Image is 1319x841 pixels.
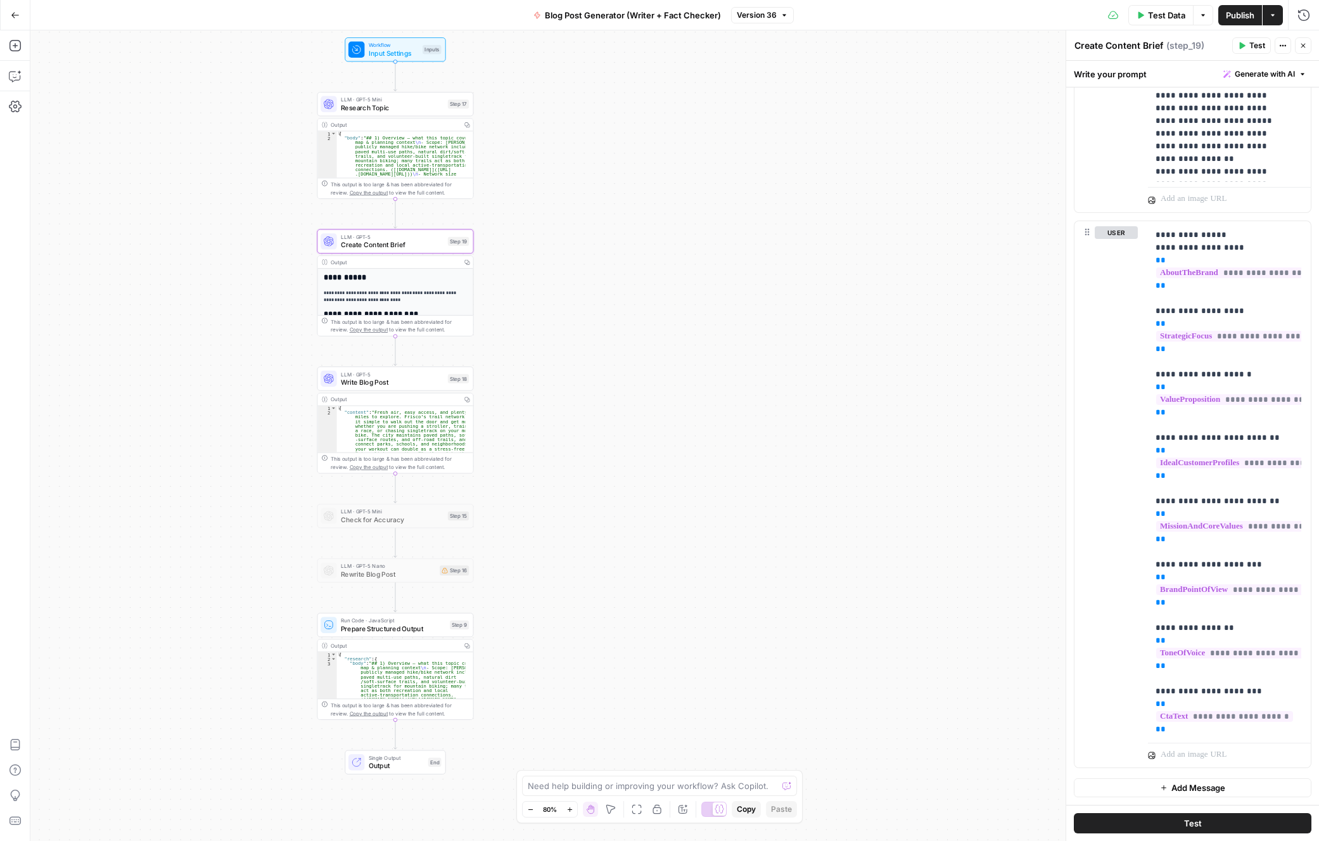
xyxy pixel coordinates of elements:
[350,326,388,333] span: Copy the output
[1066,61,1319,87] div: Write your prompt
[448,100,469,108] div: Step 17
[331,131,336,136] span: Toggle code folding, rows 1 through 3
[317,613,474,720] div: Run Code · JavaScriptPrepare Structured OutputStep 9Output{ "research":{ "body":"## 1) Overview —...
[341,562,436,570] span: LLM · GPT-5 Nano
[317,92,474,199] div: LLM · GPT-5 MiniResearch TopicStep 17Output{ "body":"## 1) Overview — what this topic covers, map...
[317,657,336,661] div: 2
[331,318,469,333] div: This output is too large & has been abbreviated for review. to view the full content.
[732,801,761,818] button: Copy
[331,652,336,657] span: Toggle code folding, rows 1 through 5
[1218,66,1311,82] button: Generate with AI
[1249,40,1265,51] span: Test
[771,804,792,815] span: Paste
[341,508,443,516] span: LLM · GPT-5 Mini
[394,720,397,749] g: Edge from step_9 to end
[448,374,469,383] div: Step 18
[317,750,474,774] div: Single OutputOutputEnd
[350,189,388,196] span: Copy the output
[394,582,397,612] g: Edge from step_16 to step_9
[331,657,336,661] span: Toggle code folding, rows 2 through 4
[394,199,397,228] g: Edge from step_17 to step_19
[1166,39,1204,52] span: ( step_19 )
[341,515,443,525] span: Check for Accuracy
[341,96,443,104] span: LLM · GPT-5 Mini
[350,464,388,470] span: Copy the output
[423,45,441,54] div: Inputs
[1235,68,1295,80] span: Generate with AI
[1128,5,1193,25] button: Test Data
[317,37,474,61] div: WorkflowInput SettingsInputs
[317,131,336,136] div: 1
[1148,9,1185,22] span: Test Data
[1074,39,1163,52] textarea: Create Content Brief
[766,801,797,818] button: Paste
[331,641,458,650] div: Output
[341,624,446,634] span: Prepare Structured Output
[545,9,721,22] span: Blog Post Generator (Writer + Fact Checker)
[317,558,474,582] div: LLM · GPT-5 NanoRewrite Blog PostStep 16
[341,617,446,625] span: Run Code · JavaScript
[369,754,424,762] span: Single Output
[1074,778,1311,797] button: Add Message
[331,455,469,471] div: This output is too large & has been abbreviated for review. to view the full content.
[341,377,443,387] span: Write Blog Post
[1218,5,1262,25] button: Publish
[317,504,474,528] div: LLM · GPT-5 MiniCheck for AccuracyStep 15
[331,121,458,129] div: Output
[317,652,336,657] div: 1
[448,511,469,520] div: Step 15
[1184,817,1202,830] span: Test
[331,701,469,717] div: This output is too large & has been abbreviated for review. to view the full content.
[350,710,388,717] span: Copy the output
[543,804,557,814] span: 80%
[394,337,397,366] g: Edge from step_19 to step_18
[450,620,469,629] div: Step 9
[1095,226,1138,239] button: user
[428,758,442,767] div: End
[731,7,794,23] button: Version 36
[448,237,469,246] div: Step 19
[1232,37,1271,54] button: Test
[369,48,419,58] span: Input Settings
[1074,221,1138,767] div: user
[369,41,419,49] span: Workflow
[331,395,458,404] div: Output
[737,804,756,815] span: Copy
[737,10,777,21] span: Version 36
[341,233,443,241] span: LLM · GPT-5
[394,473,397,503] g: Edge from step_18 to step_15
[317,406,336,411] div: 1
[526,5,729,25] button: Blog Post Generator (Writer + Fact Checker)
[341,569,436,579] span: Rewrite Blog Post
[394,61,397,91] g: Edge from start to step_17
[440,565,469,575] div: Step 16
[1171,781,1225,794] span: Add Message
[394,528,397,557] g: Edge from step_15 to step_16
[317,366,474,473] div: LLM · GPT-5Write Blog PostStep 18Output{ "content":"Fresh air, easy access, and plenty of miles t...
[331,258,458,266] div: Output
[369,761,424,771] span: Output
[331,181,469,196] div: This output is too large & has been abbreviated for review. to view the full content.
[341,370,443,378] span: LLM · GPT-5
[1074,813,1311,833] button: Test
[331,406,336,411] span: Toggle code folding, rows 1 through 3
[341,240,443,250] span: Create Content Brief
[341,103,443,113] span: Research Topic
[1226,9,1254,22] span: Publish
